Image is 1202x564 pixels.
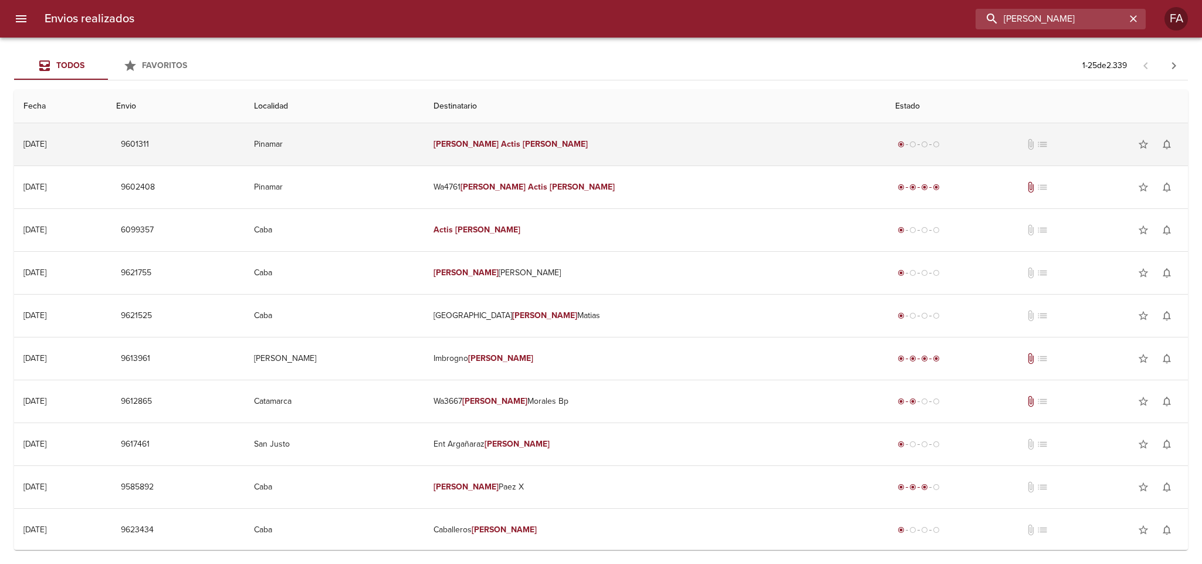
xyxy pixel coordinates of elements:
span: radio_button_checked [898,312,905,319]
span: star_border [1137,310,1149,322]
td: [PERSON_NAME] [424,252,886,294]
span: radio_button_unchecked [909,227,916,234]
span: radio_button_unchecked [933,141,940,148]
button: Activar notificaciones [1155,433,1179,456]
em: [PERSON_NAME] [485,439,550,449]
span: Todos [56,60,84,70]
em: [PERSON_NAME] [434,482,499,492]
div: Generado [895,224,942,236]
span: notifications_none [1161,224,1173,236]
span: Tiene documentos adjuntos [1025,396,1037,407]
span: 9612865 [121,394,152,409]
span: No tiene pedido asociado [1037,224,1048,236]
td: [PERSON_NAME] [245,337,424,380]
span: radio_button_unchecked [933,269,940,276]
div: FA [1164,7,1188,31]
button: Agregar a favoritos [1132,390,1155,413]
span: radio_button_unchecked [921,312,928,319]
button: 9623434 [116,519,158,541]
button: 9621525 [116,305,157,327]
button: 6099357 [116,219,158,241]
button: Agregar a favoritos [1132,261,1155,285]
button: Agregar a favoritos [1132,175,1155,199]
span: notifications_none [1161,353,1173,364]
span: notifications_none [1161,139,1173,150]
div: Generado [895,524,942,536]
button: Activar notificaciones [1155,518,1179,542]
span: star_border [1137,481,1149,493]
span: radio_button_unchecked [921,141,928,148]
em: [PERSON_NAME] [512,310,577,320]
span: radio_button_checked [909,484,916,491]
span: notifications_none [1161,267,1173,279]
span: radio_button_unchecked [933,312,940,319]
span: star_border [1137,396,1149,407]
em: [PERSON_NAME] [462,396,527,406]
h6: Envios realizados [45,9,134,28]
span: radio_button_checked [909,398,916,405]
span: No tiene pedido asociado [1037,481,1048,493]
span: Pagina siguiente [1160,52,1188,80]
span: No tiene pedido asociado [1037,310,1048,322]
span: radio_button_checked [898,398,905,405]
div: [DATE] [23,182,46,192]
button: Agregar a favoritos [1132,347,1155,370]
span: 6099357 [121,223,154,238]
th: Estado [886,90,1188,123]
div: [DATE] [23,525,46,535]
span: radio_button_unchecked [921,269,928,276]
button: Activar notificaciones [1155,133,1179,156]
span: radio_button_checked [933,355,940,362]
td: Caballeros [424,509,886,551]
span: radio_button_unchecked [933,526,940,533]
span: radio_button_checked [898,141,905,148]
span: star_border [1137,181,1149,193]
span: Favoritos [142,60,187,70]
button: 9621755 [116,262,156,284]
button: Agregar a favoritos [1132,304,1155,327]
span: radio_button_checked [898,484,905,491]
span: 9613961 [121,352,150,366]
button: Agregar a favoritos [1132,133,1155,156]
em: [PERSON_NAME] [455,225,520,235]
div: [DATE] [23,396,46,406]
td: Ent Argañaraz [424,423,886,465]
button: 9617461 [116,434,154,455]
em: [PERSON_NAME] [461,182,526,192]
span: radio_button_unchecked [921,526,928,533]
td: San Justo [245,423,424,465]
span: notifications_none [1161,310,1173,322]
span: radio_button_unchecked [921,227,928,234]
div: [DATE] [23,310,46,320]
span: No tiene pedido asociado [1037,181,1048,193]
div: Despachado [895,396,942,407]
span: radio_button_unchecked [909,526,916,533]
div: [DATE] [23,225,46,235]
div: Entregado [895,181,942,193]
td: [GEOGRAPHIC_DATA] Matias [424,295,886,337]
td: Caba [245,295,424,337]
th: Destinatario [424,90,886,123]
span: radio_button_unchecked [933,398,940,405]
div: [DATE] [23,353,46,363]
th: Localidad [245,90,424,123]
button: Agregar a favoritos [1132,218,1155,242]
button: Activar notificaciones [1155,175,1179,199]
span: radio_button_unchecked [921,398,928,405]
span: radio_button_checked [921,355,928,362]
span: radio_button_unchecked [921,441,928,448]
button: 9613961 [116,348,155,370]
span: 9621525 [121,309,152,323]
span: star_border [1137,139,1149,150]
span: radio_button_unchecked [909,312,916,319]
td: Pinamar [245,123,424,166]
td: Caba [245,509,424,551]
em: Actis [528,182,547,192]
div: En viaje [895,481,942,493]
span: notifications_none [1161,524,1173,536]
span: star_border [1137,224,1149,236]
div: Generado [895,438,942,450]
div: Generado [895,267,942,279]
span: Tiene documentos adjuntos [1025,353,1037,364]
span: radio_button_checked [898,441,905,448]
